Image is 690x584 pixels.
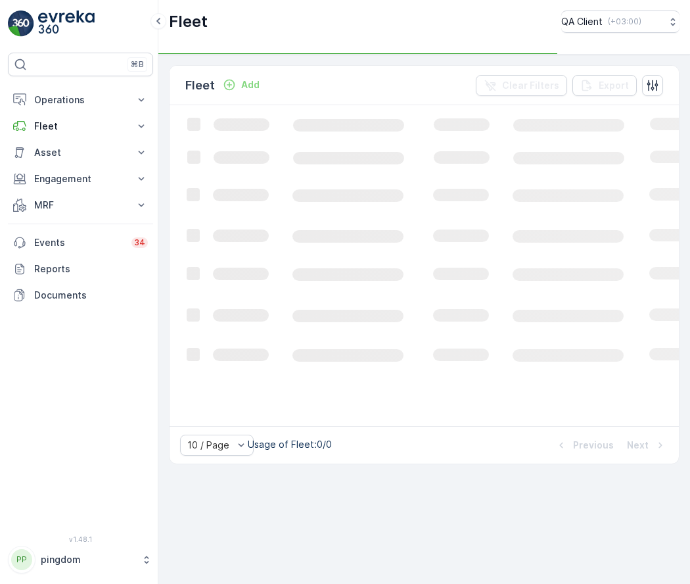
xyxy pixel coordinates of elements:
button: Previous [553,437,615,453]
button: Engagement [8,166,153,192]
p: Fleet [185,76,215,95]
button: Fleet [8,113,153,139]
p: Add [241,78,260,91]
p: Fleet [169,11,208,32]
button: Asset [8,139,153,166]
button: PPpingdom [8,546,153,573]
p: Previous [573,439,614,452]
button: Clear Filters [476,75,567,96]
p: MRF [34,199,127,212]
p: Next [627,439,649,452]
p: ( +03:00 ) [608,16,641,27]
button: Next [626,437,668,453]
button: Operations [8,87,153,113]
p: Engagement [34,172,127,185]
p: ⌘B [131,59,144,70]
a: Reports [8,256,153,282]
p: Documents [34,289,148,302]
p: Asset [34,146,127,159]
p: Reports [34,262,148,276]
p: pingdom [41,553,135,566]
button: Export [572,75,637,96]
p: Usage of Fleet : 0/0 [248,438,332,451]
a: Events34 [8,230,153,256]
a: Documents [8,282,153,308]
button: QA Client(+03:00) [561,11,679,33]
p: Fleet [34,120,127,133]
div: PP [11,549,32,570]
p: Export [599,79,629,92]
p: Events [34,236,124,249]
span: v 1.48.1 [8,535,153,543]
img: logo [8,11,34,37]
button: Add [218,77,265,93]
p: QA Client [561,15,603,28]
p: Operations [34,93,127,107]
button: MRF [8,192,153,218]
p: Clear Filters [502,79,559,92]
img: logo_light-DOdMpM7g.png [38,11,95,37]
p: 34 [134,237,145,248]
